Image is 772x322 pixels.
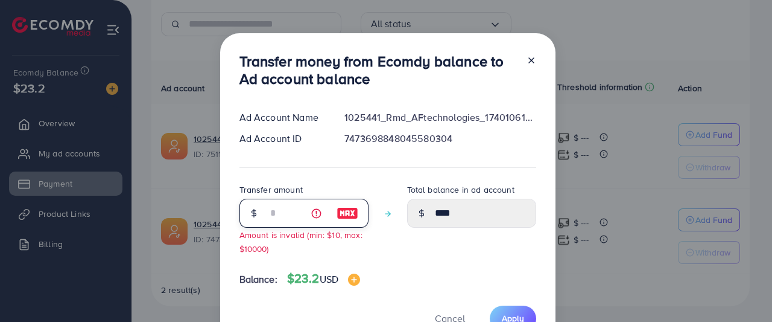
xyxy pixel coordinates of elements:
label: Transfer amount [239,184,303,196]
img: image [348,274,360,286]
div: 7473698848045580304 [335,132,545,146]
h4: $23.2 [287,271,360,286]
h3: Transfer money from Ecomdy balance to Ad account balance [239,53,517,88]
div: 1025441_Rmd_AFtechnologies_1740106118522 [335,111,545,124]
label: Total balance in ad account [407,184,514,196]
span: USD [320,272,338,286]
span: Balance: [239,272,277,286]
img: image [337,206,358,221]
div: Ad Account ID [230,132,335,146]
div: Ad Account Name [230,111,335,124]
iframe: Chat [721,268,763,313]
small: Amount is invalid (min: $10, max: $10000) [239,229,362,254]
